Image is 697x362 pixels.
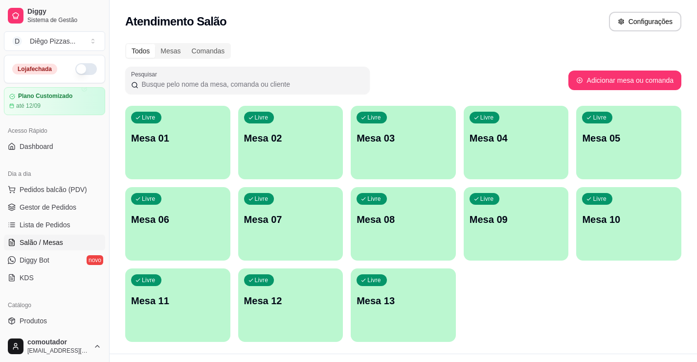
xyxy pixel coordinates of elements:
[255,195,269,203] p: Livre
[238,106,343,179] button: LivreMesa 02
[367,276,381,284] p: Livre
[238,187,343,261] button: LivreMesa 07
[20,202,76,212] span: Gestor de Pedidos
[4,252,105,268] a: Diggy Botnovo
[27,338,90,347] span: comoutador
[576,106,681,179] button: LivreMesa 05
[367,114,381,121] p: Livre
[255,114,269,121] p: Livre
[367,195,381,203] p: Livre
[20,238,63,247] span: Salão / Mesas
[125,268,230,342] button: LivreMesa 11
[244,131,337,145] p: Mesa 02
[576,187,681,261] button: LivreMesa 10
[4,182,105,197] button: Pedidos balcão (PDV)
[4,335,105,358] button: comoutador[EMAIL_ADDRESS][DOMAIN_NAME]
[142,276,156,284] p: Livre
[75,63,97,75] button: Alterar Status
[155,44,186,58] div: Mesas
[351,106,456,179] button: LivreMesa 03
[593,195,607,203] p: Livre
[4,166,105,182] div: Dia a dia
[4,217,105,233] a: Lista de Pedidos
[244,294,337,308] p: Mesa 12
[4,270,105,286] a: KDS
[244,213,337,226] p: Mesa 07
[12,36,22,46] span: D
[4,235,105,250] a: Salão / Mesas
[568,71,681,90] button: Adicionar mesa ou comanda
[20,142,53,151] span: Dashboard
[593,114,607,121] p: Livre
[142,195,156,203] p: Livre
[4,297,105,313] div: Catálogo
[4,87,105,115] a: Plano Customizadoaté 12/09
[20,220,70,230] span: Lista de Pedidos
[4,123,105,139] div: Acesso Rápido
[20,185,87,194] span: Pedidos balcão (PDV)
[142,114,156,121] p: Livre
[582,131,675,145] p: Mesa 05
[18,93,72,100] article: Plano Customizado
[4,313,105,329] a: Produtos
[4,31,105,51] button: Select a team
[186,44,230,58] div: Comandas
[470,131,563,145] p: Mesa 04
[131,213,225,226] p: Mesa 06
[351,268,456,342] button: LivreMesa 13
[609,12,681,31] button: Configurações
[4,4,105,27] a: DiggySistema de Gestão
[4,199,105,215] a: Gestor de Pedidos
[255,276,269,284] p: Livre
[357,213,450,226] p: Mesa 08
[464,106,569,179] button: LivreMesa 04
[470,213,563,226] p: Mesa 09
[12,64,57,74] div: Loja fechada
[464,187,569,261] button: LivreMesa 09
[16,102,41,110] article: até 12/09
[20,316,47,326] span: Produtos
[126,44,155,58] div: Todos
[131,131,225,145] p: Mesa 01
[357,131,450,145] p: Mesa 03
[27,16,101,24] span: Sistema de Gestão
[125,106,230,179] button: LivreMesa 01
[4,139,105,154] a: Dashboard
[125,187,230,261] button: LivreMesa 06
[582,213,675,226] p: Mesa 10
[20,255,49,265] span: Diggy Bot
[131,294,225,308] p: Mesa 11
[20,273,34,283] span: KDS
[357,294,450,308] p: Mesa 13
[351,187,456,261] button: LivreMesa 08
[27,7,101,16] span: Diggy
[27,347,90,355] span: [EMAIL_ADDRESS][DOMAIN_NAME]
[125,14,226,29] h2: Atendimento Salão
[480,114,494,121] p: Livre
[480,195,494,203] p: Livre
[238,268,343,342] button: LivreMesa 12
[30,36,75,46] div: Diêgo Pizzas ...
[138,79,364,89] input: Pesquisar
[131,70,160,78] label: Pesquisar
